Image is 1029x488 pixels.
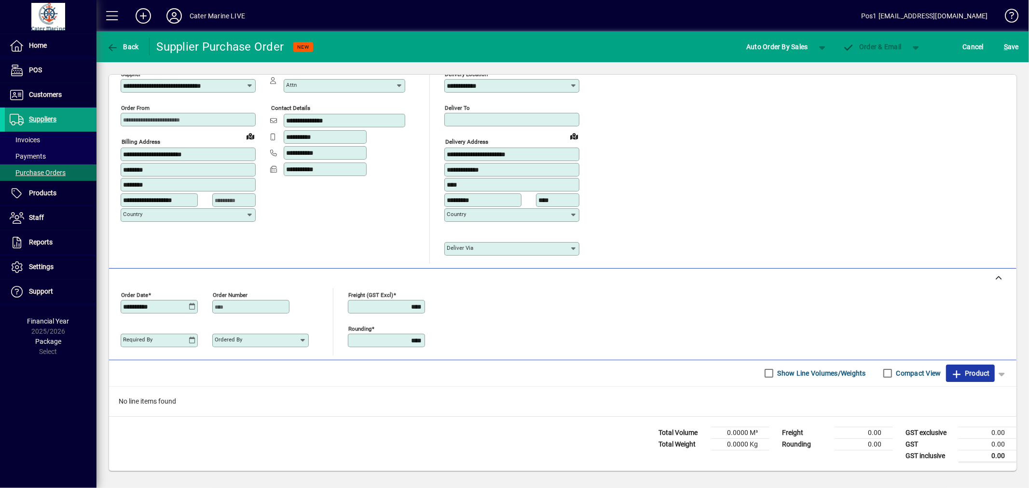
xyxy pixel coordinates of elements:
span: Purchase Orders [10,169,66,176]
a: Staff [5,206,96,230]
span: Invoices [10,136,40,144]
mat-label: Order from [121,105,150,111]
mat-label: Deliver To [445,105,470,111]
a: Settings [5,255,96,279]
mat-label: Order number [213,291,247,298]
a: View on map [243,128,258,144]
td: Total Volume [654,427,712,438]
span: Payments [10,152,46,160]
button: Back [104,38,141,55]
mat-label: Country [123,211,142,217]
td: Freight [777,427,835,438]
span: Reports [29,238,53,246]
button: Auto Order By Sales [741,38,813,55]
td: 0.00 [959,427,1016,438]
mat-label: Required by [123,336,152,343]
a: Customers [5,83,96,107]
span: Auto Order By Sales [746,39,808,54]
span: Customers [29,91,62,98]
td: GST [901,438,959,450]
div: Pos1 [EMAIL_ADDRESS][DOMAIN_NAME] [861,8,988,24]
span: Staff [29,214,44,221]
mat-label: Freight (GST excl) [348,291,393,298]
button: Product [946,365,995,382]
a: Knowledge Base [998,2,1017,33]
label: Compact View [894,368,941,378]
td: GST inclusive [901,450,959,462]
mat-label: Attn [286,81,297,88]
a: Purchase Orders [5,164,96,181]
span: Cancel [963,39,984,54]
a: View on map [566,128,582,144]
span: Back [107,43,139,51]
mat-label: Ordered by [215,336,242,343]
td: GST exclusive [901,427,959,438]
a: Payments [5,148,96,164]
span: Package [35,338,61,345]
td: 0.0000 M³ [712,427,769,438]
span: Suppliers [29,115,56,123]
td: 0.0000 Kg [712,438,769,450]
a: Invoices [5,132,96,148]
a: Support [5,280,96,304]
a: POS [5,58,96,82]
td: Total Weight [654,438,712,450]
span: Support [29,287,53,295]
mat-label: Rounding [348,325,371,332]
td: 0.00 [959,438,1016,450]
a: Products [5,181,96,205]
span: Settings [29,263,54,271]
span: Home [29,41,47,49]
mat-label: Order date [121,291,148,298]
span: POS [29,66,42,74]
button: Profile [159,7,190,25]
div: Supplier Purchase Order [157,39,284,54]
span: Order & Email [843,43,902,51]
button: Cancel [960,38,987,55]
mat-label: Deliver via [447,244,473,251]
span: Products [29,189,56,197]
app-page-header-button: Back [96,38,150,55]
label: Show Line Volumes/Weights [776,368,866,378]
span: Financial Year [27,317,69,325]
button: Order & Email [838,38,906,55]
button: Add [128,7,159,25]
td: 0.00 [835,438,893,450]
a: Home [5,34,96,58]
span: S [1004,43,1008,51]
a: Reports [5,230,96,255]
mat-label: Country [447,211,466,217]
td: 0.00 [835,427,893,438]
div: Cater Marine LIVE [190,8,245,24]
td: 0.00 [959,450,1016,462]
div: No line items found [109,387,1016,416]
button: Save [1002,38,1021,55]
span: Product [951,366,990,381]
td: Rounding [777,438,835,450]
span: ave [1004,39,1019,54]
span: NEW [297,44,309,50]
